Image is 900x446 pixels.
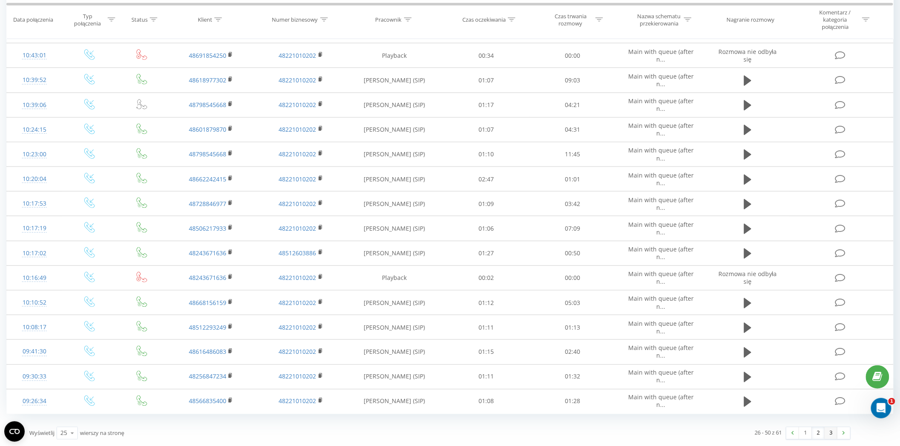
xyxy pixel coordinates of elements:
[530,142,616,167] td: 11:45
[15,97,54,113] div: 10:39:06
[189,348,226,356] a: 48616486083
[443,340,530,364] td: 01:15
[443,142,530,167] td: 01:10
[443,68,530,93] td: 01:07
[15,47,54,64] div: 10:43:01
[530,241,616,265] td: 00:50
[825,427,837,439] a: 3
[346,340,443,364] td: [PERSON_NAME] (SIP)
[530,315,616,340] td: 01:13
[530,192,616,216] td: 03:42
[628,121,694,137] span: Main with queue (after n...
[189,200,226,208] a: 48728846977
[726,16,775,23] div: Nagranie rozmowy
[189,274,226,282] a: 48243671636
[636,12,682,27] div: Nazwa schematu przekierowania
[279,101,316,109] a: 48221010202
[443,216,530,241] td: 01:06
[346,68,443,93] td: [PERSON_NAME] (SIP)
[279,348,316,356] a: 48221010202
[443,192,530,216] td: 01:09
[29,429,54,437] span: Wyświetlij
[279,175,316,183] a: 48221010202
[628,270,694,285] span: Main with queue (after n...
[628,72,694,88] span: Main with queue (after n...
[628,196,694,212] span: Main with queue (after n...
[15,369,54,385] div: 09:30:33
[15,245,54,262] div: 10:17:02
[628,344,694,360] span: Main with queue (after n...
[443,265,530,290] td: 00:02
[15,121,54,138] div: 10:24:15
[346,389,443,414] td: [PERSON_NAME] (SIP)
[15,72,54,88] div: 10:39:52
[530,68,616,93] td: 09:03
[530,265,616,290] td: 00:00
[346,167,443,192] td: [PERSON_NAME] (SIP)
[279,397,316,405] a: 48221010202
[462,16,506,23] div: Czas oczekiwania
[799,427,812,439] a: 1
[80,429,124,437] span: wierszy na stronę
[443,93,530,117] td: 01:17
[889,398,895,405] span: 1
[189,299,226,307] a: 48668156159
[443,241,530,265] td: 01:27
[443,315,530,340] td: 01:11
[628,171,694,187] span: Main with queue (after n...
[443,43,530,68] td: 00:34
[189,76,226,84] a: 48618977302
[189,249,226,257] a: 48243671636
[189,323,226,331] a: 48512293249
[530,43,616,68] td: 00:00
[70,12,105,27] div: Typ połączenia
[443,117,530,142] td: 01:07
[346,216,443,241] td: [PERSON_NAME] (SIP)
[443,389,530,414] td: 01:08
[346,315,443,340] td: [PERSON_NAME] (SIP)
[718,48,777,63] span: Rozmowa nie odbyła się
[530,167,616,192] td: 01:01
[279,200,316,208] a: 48221010202
[443,364,530,389] td: 01:11
[279,76,316,84] a: 48221010202
[628,393,694,409] span: Main with queue (after n...
[346,142,443,167] td: [PERSON_NAME] (SIP)
[812,427,825,439] a: 2
[189,175,226,183] a: 48662242415
[15,146,54,163] div: 10:23:00
[15,344,54,360] div: 09:41:30
[198,16,212,23] div: Klient
[346,265,443,290] td: Playback
[279,150,316,158] a: 48221010202
[279,125,316,133] a: 48221010202
[346,93,443,117] td: [PERSON_NAME] (SIP)
[755,429,782,437] div: 26 - 50 z 61
[15,393,54,410] div: 09:26:34
[13,16,53,23] div: Data połączenia
[15,319,54,336] div: 10:08:17
[346,241,443,265] td: [PERSON_NAME] (SIP)
[279,323,316,331] a: 48221010202
[279,224,316,232] a: 48221010202
[530,340,616,364] td: 02:40
[628,220,694,236] span: Main with queue (after n...
[346,43,443,68] td: Playback
[346,291,443,315] td: [PERSON_NAME] (SIP)
[189,150,226,158] a: 48798545668
[131,16,148,23] div: Status
[530,364,616,389] td: 01:32
[530,389,616,414] td: 01:28
[346,364,443,389] td: [PERSON_NAME] (SIP)
[189,373,226,381] a: 48256847234
[530,216,616,241] td: 07:09
[279,274,316,282] a: 48221010202
[15,270,54,286] div: 10:16:49
[443,167,530,192] td: 02:47
[530,93,616,117] td: 04:21
[628,369,694,384] span: Main with queue (after n...
[628,294,694,310] span: Main with queue (after n...
[871,398,891,418] iframe: Intercom live chat
[548,12,593,27] div: Czas trwania rozmowy
[346,117,443,142] td: [PERSON_NAME] (SIP)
